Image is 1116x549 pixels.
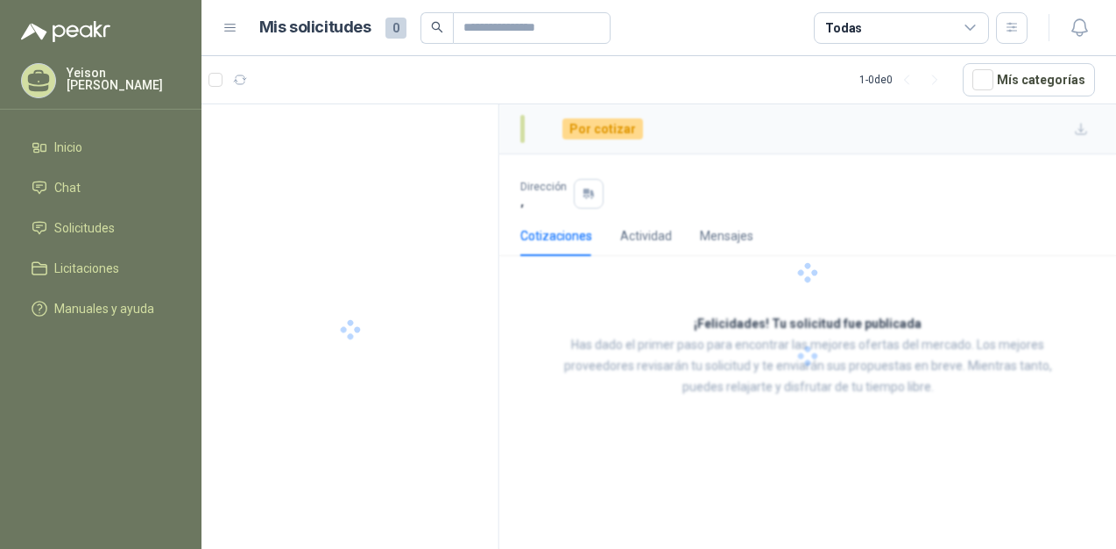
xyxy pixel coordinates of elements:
a: Licitaciones [21,252,180,285]
div: 1 - 0 de 0 [859,66,949,94]
p: Yeison [PERSON_NAME] [67,67,180,91]
span: 0 [385,18,406,39]
span: Licitaciones [54,259,119,278]
a: Inicio [21,131,180,164]
a: Solicitudes [21,211,180,245]
img: Logo peakr [21,21,110,42]
span: Inicio [54,138,82,157]
button: Mís categorías [963,63,1095,96]
span: Solicitudes [54,218,115,238]
span: Chat [54,178,81,197]
span: Manuales y ayuda [54,299,154,318]
div: Todas [825,18,862,38]
h1: Mis solicitudes [259,15,371,40]
a: Manuales y ayuda [21,292,180,325]
span: search [431,21,443,33]
a: Chat [21,171,180,204]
